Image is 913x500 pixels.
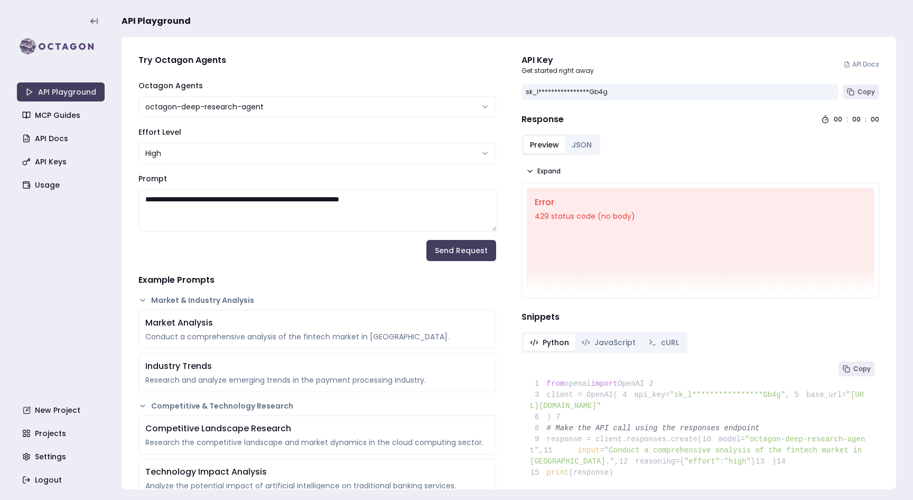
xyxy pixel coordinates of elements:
[18,401,106,420] a: New Project
[591,379,618,388] span: import
[618,390,635,401] span: 4
[524,136,565,153] button: Preview
[18,129,106,148] a: API Docs
[521,311,879,323] h4: Snippets
[145,360,489,373] div: Industry Trends
[834,115,842,124] div: 00
[619,456,636,467] span: 12
[543,337,569,348] span: Python
[145,437,489,448] div: Research the competitive landscape and market dynamics in the cloud computing sector.
[521,164,565,179] button: Expand
[530,446,866,466] span: "Conduct a comprehensive analysis of the fintech market in [GEOGRAPHIC_DATA]."
[547,468,569,477] span: print
[852,115,861,124] div: 00
[755,456,772,467] span: 13
[789,390,806,401] span: 5
[138,54,496,67] h4: Try Octagon Agents
[839,362,875,376] button: Copy
[18,106,106,125] a: MCP Guides
[530,467,547,478] span: 15
[521,54,594,67] div: API Key
[539,446,543,455] span: ,
[530,434,547,445] span: 9
[564,379,591,388] span: openai
[785,391,789,399] span: ,
[634,391,669,399] span: api_key=
[644,378,661,390] span: 2
[145,466,489,478] div: Technology Impact Analysis
[138,80,203,91] label: Octagon Agents
[755,457,776,466] span: )
[18,447,106,466] a: Settings
[547,424,760,432] span: # Make the API call using the responses endpoint
[530,423,547,434] span: 8
[18,470,106,489] a: Logout
[565,136,598,153] button: JSON
[535,196,866,209] p: Error
[138,274,496,286] h4: Example Prompts
[530,390,547,401] span: 3
[871,115,879,124] div: 00
[569,468,613,477] span: (response)
[138,127,181,137] label: Effort Level
[17,82,105,101] a: API Playground
[865,115,867,124] div: :
[521,113,564,126] h4: Response
[530,435,702,443] span: response = client.responses.create(
[530,391,618,399] span: client = OpenAI(
[846,115,848,124] div: :
[661,337,679,348] span: cURL
[543,445,560,456] span: 11
[145,480,489,491] div: Analyze the potential impact of artificial intelligence on traditional banking services.
[719,435,745,443] span: model=
[751,457,755,466] span: }
[145,331,489,342] div: Conduct a comprehensive analysis of the fintech market in [GEOGRAPHIC_DATA].
[776,456,793,467] span: 14
[535,211,866,221] p: 429 status code (no body)
[18,175,106,195] a: Usage
[551,412,568,423] span: 7
[17,36,105,57] img: logo-rect-yK7x_WSZ.svg
[853,365,871,373] span: Copy
[530,378,547,390] span: 1
[122,15,191,27] span: API Playground
[521,67,594,75] p: Get started right away
[702,434,719,445] span: 10
[843,85,879,99] button: Copy
[636,457,684,466] span: reasoning={
[720,457,724,466] span: :
[806,391,846,399] span: base_url=
[858,88,875,96] span: Copy
[684,457,720,466] span: "effort"
[577,446,600,455] span: input
[844,60,879,69] a: API Docs
[594,337,636,348] span: JavaScript
[600,446,604,455] span: =
[138,173,167,184] label: Prompt
[547,379,565,388] span: from
[614,457,619,466] span: ,
[138,295,496,305] button: Market & Industry Analysis
[145,375,489,385] div: Research and analyze emerging trends in the payment processing industry.
[537,167,561,175] span: Expand
[138,401,496,411] button: Competitive & Technology Research
[724,457,751,466] span: "high"
[530,412,547,423] span: 6
[18,152,106,171] a: API Keys
[426,240,496,261] button: Send Request
[145,422,489,435] div: Competitive Landscape Research
[530,413,551,421] span: )
[145,317,489,329] div: Market Analysis
[18,424,106,443] a: Projects
[618,379,644,388] span: OpenAI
